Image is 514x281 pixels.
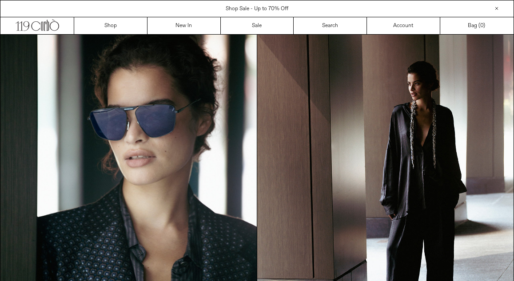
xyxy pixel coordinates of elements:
[294,17,367,34] a: Search
[226,5,288,12] a: Shop Sale - Up to 70% Off
[147,17,221,34] a: New In
[480,22,485,30] span: )
[480,22,483,29] span: 0
[74,17,147,34] a: Shop
[440,17,514,34] a: Bag ()
[367,17,440,34] a: Account
[221,17,294,34] a: Sale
